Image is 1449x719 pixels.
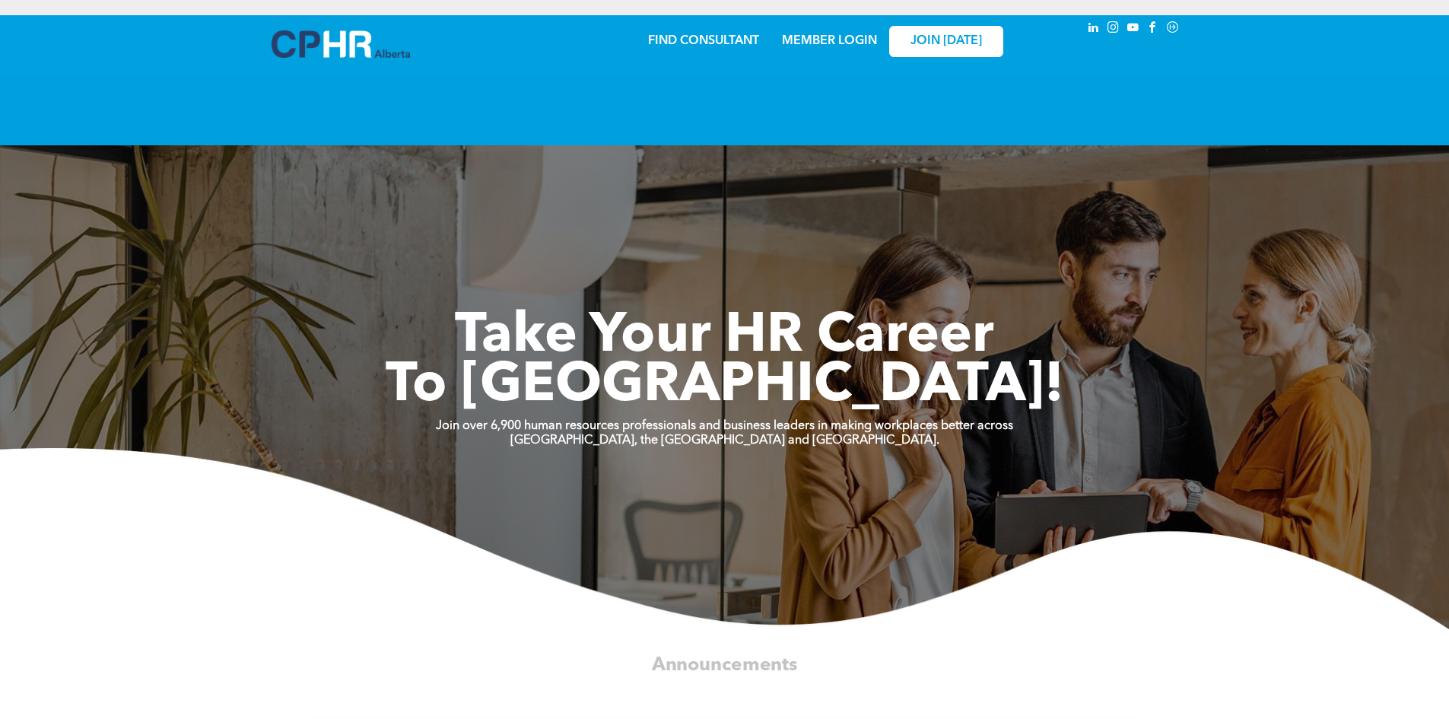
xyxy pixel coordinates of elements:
a: facebook [1145,19,1161,40]
span: Take Your HR Career [455,310,994,364]
span: To [GEOGRAPHIC_DATA]! [386,359,1064,414]
a: MEMBER LOGIN [782,35,877,47]
a: linkedin [1085,19,1102,40]
span: JOIN [DATE] [910,34,982,49]
a: Social network [1165,19,1181,40]
strong: Join over 6,900 human resources professionals and business leaders in making workplaces better ac... [436,420,1013,432]
span: Announcements [652,656,798,674]
a: FIND CONSULTANT [648,35,759,47]
strong: [GEOGRAPHIC_DATA], the [GEOGRAPHIC_DATA] and [GEOGRAPHIC_DATA]. [510,434,939,447]
a: youtube [1125,19,1142,40]
a: JOIN [DATE] [889,26,1003,57]
img: A blue and white logo for cp alberta [272,30,410,58]
a: instagram [1105,19,1122,40]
